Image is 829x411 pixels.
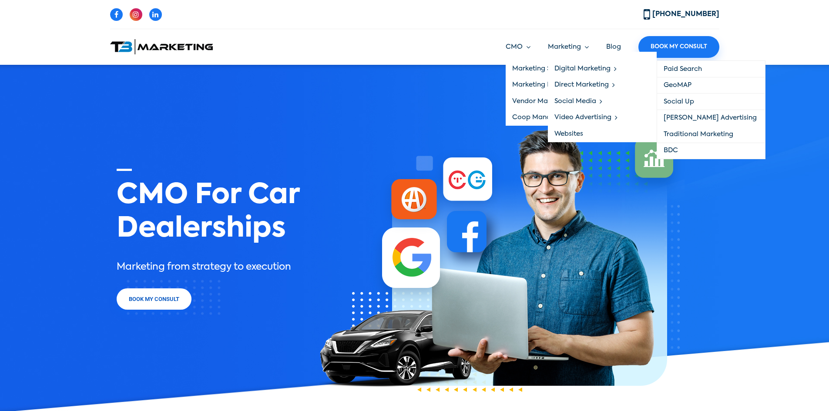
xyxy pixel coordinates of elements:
[657,110,765,127] a: [PERSON_NAME] Advertising
[638,36,719,58] a: Book My Consult
[117,169,307,246] h1: CMO For Car Dealerships
[548,77,657,94] a: Direct Marketing
[117,288,191,310] a: Book My Consult
[548,110,657,126] a: Video Advertising
[657,77,765,94] a: GeoMAP
[117,260,307,274] p: Marketing from strategy to execution
[548,42,589,52] a: Marketing
[548,93,657,110] a: Social Media
[548,126,657,142] a: Websites
[506,93,614,110] a: Vendor Management
[506,60,614,77] a: Marketing Strategy
[606,43,621,50] a: Blog
[644,11,719,18] a: [PHONE_NUMBER]
[657,126,765,143] a: Traditional Marketing
[657,61,765,77] a: Paid Search
[657,143,765,159] a: BDC
[506,42,530,52] a: CMO
[657,94,765,110] a: Social Up
[506,110,614,126] a: Coop Management
[548,60,657,77] a: Digital Marketing
[506,77,614,94] a: Marketing Execution
[110,39,213,54] img: T3 Marketing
